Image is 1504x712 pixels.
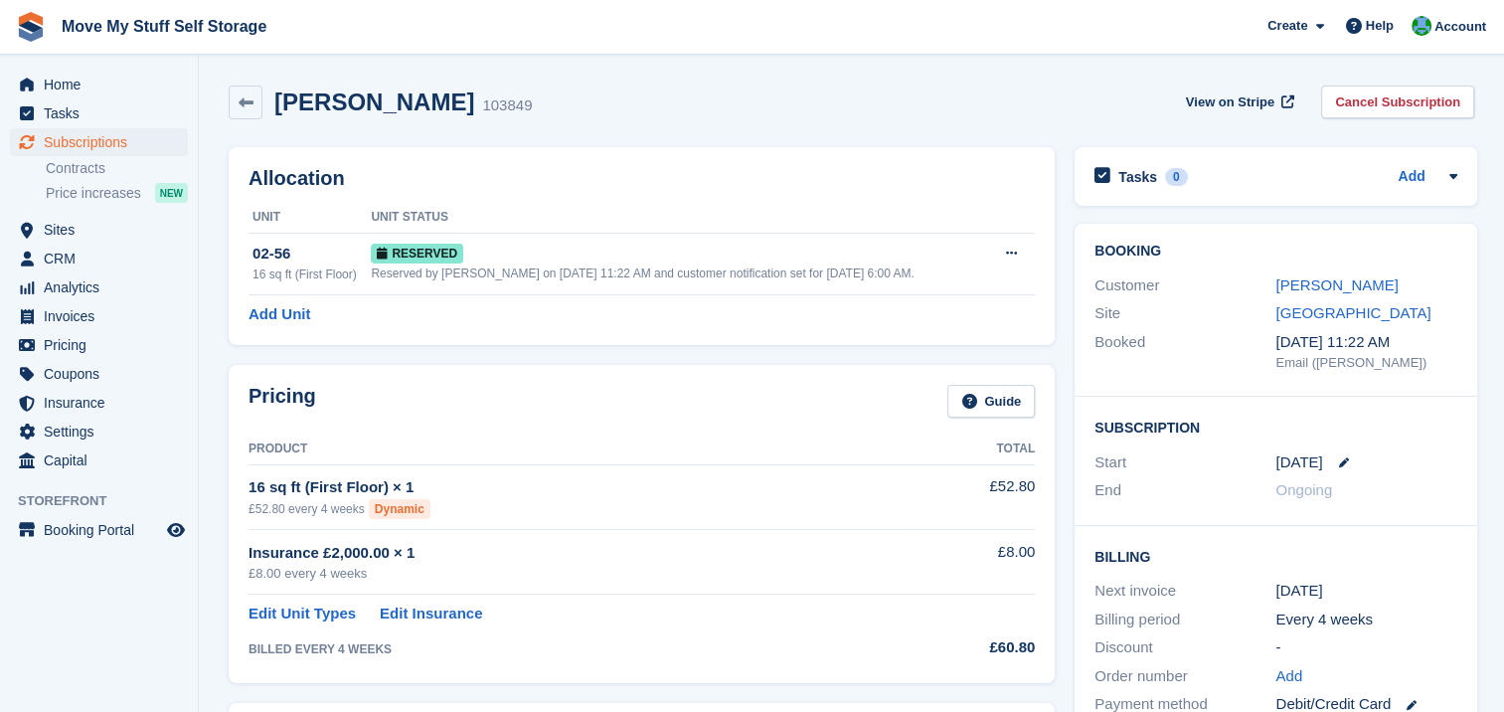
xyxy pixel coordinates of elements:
[1275,609,1456,631] div: Every 4 weeks
[947,385,1035,418] a: Guide
[1094,451,1275,474] div: Start
[1178,86,1298,118] a: View on Stripe
[10,418,188,445] a: menu
[10,128,188,156] a: menu
[249,476,907,499] div: 16 sq ft (First Floor) × 1
[44,128,163,156] span: Subscriptions
[482,94,532,117] div: 103849
[44,331,163,359] span: Pricing
[1094,302,1275,325] div: Site
[907,434,1035,465] th: Total
[10,360,188,388] a: menu
[44,302,163,330] span: Invoices
[10,389,188,417] a: menu
[10,446,188,474] a: menu
[1275,636,1456,659] div: -
[10,71,188,98] a: menu
[1094,546,1456,566] h2: Billing
[10,245,188,272] a: menu
[10,331,188,359] a: menu
[54,10,274,43] a: Move My Stuff Self Storage
[252,243,371,266] div: 02-56
[10,99,188,127] a: menu
[1434,17,1486,37] span: Account
[371,202,987,234] th: Unit Status
[1186,92,1274,112] span: View on Stripe
[249,640,907,658] div: BILLED EVERY 4 WEEKS
[1165,168,1188,186] div: 0
[371,244,463,264] span: Reserved
[1398,166,1424,189] a: Add
[380,603,482,625] a: Edit Insurance
[10,516,188,544] a: menu
[46,159,188,178] a: Contracts
[249,167,1035,190] h2: Allocation
[1275,331,1456,354] div: [DATE] 11:22 AM
[249,603,356,625] a: Edit Unit Types
[44,273,163,301] span: Analytics
[249,434,907,465] th: Product
[1321,86,1474,118] a: Cancel Subscription
[10,302,188,330] a: menu
[1267,16,1307,36] span: Create
[907,530,1035,595] td: £8.00
[44,516,163,544] span: Booking Portal
[1094,274,1275,297] div: Customer
[252,266,371,283] div: 16 sq ft (First Floor)
[1275,353,1456,373] div: Email ([PERSON_NAME])
[44,418,163,445] span: Settings
[164,518,188,542] a: Preview store
[249,385,316,418] h2: Pricing
[16,12,46,42] img: stora-icon-8386f47178a22dfd0bd8f6a31ec36ba5ce8667c1dd55bd0f319d3a0aa187defe.svg
[1094,609,1275,631] div: Billing period
[44,360,163,388] span: Coupons
[1275,580,1456,603] div: [DATE]
[44,71,163,98] span: Home
[46,182,188,204] a: Price increases NEW
[249,303,310,326] a: Add Unit
[155,183,188,203] div: NEW
[249,542,907,565] div: Insurance £2,000.00 × 1
[249,564,907,584] div: £8.00 every 4 weeks
[18,491,198,511] span: Storefront
[1094,244,1456,260] h2: Booking
[1275,276,1398,293] a: [PERSON_NAME]
[1094,417,1456,437] h2: Subscription
[274,89,474,115] h2: [PERSON_NAME]
[44,446,163,474] span: Capital
[1094,636,1275,659] div: Discount
[1275,304,1430,321] a: [GEOGRAPHIC_DATA]
[1275,665,1302,688] a: Add
[10,273,188,301] a: menu
[249,202,371,234] th: Unit
[1412,16,1431,36] img: Dan
[1094,665,1275,688] div: Order number
[1275,481,1332,498] span: Ongoing
[1094,479,1275,502] div: End
[249,499,907,519] div: £52.80 every 4 weeks
[44,99,163,127] span: Tasks
[1094,331,1275,373] div: Booked
[1094,580,1275,603] div: Next invoice
[1366,16,1394,36] span: Help
[44,216,163,244] span: Sites
[44,245,163,272] span: CRM
[907,464,1035,529] td: £52.80
[10,216,188,244] a: menu
[369,499,430,519] div: Dynamic
[371,265,987,282] div: Reserved by [PERSON_NAME] on [DATE] 11:22 AM and customer notification set for [DATE] 6:00 AM.
[44,389,163,417] span: Insurance
[1118,168,1157,186] h2: Tasks
[1275,451,1322,474] time: 2025-09-01 00:00:00 UTC
[907,636,1035,659] div: £60.80
[46,184,141,203] span: Price increases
